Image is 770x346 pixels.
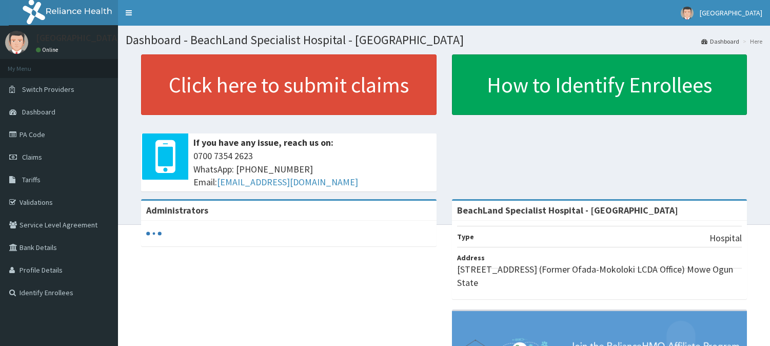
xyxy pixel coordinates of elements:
a: How to Identify Enrollees [452,54,747,115]
span: Tariffs [22,175,41,184]
img: User Image [681,7,694,20]
span: [GEOGRAPHIC_DATA] [700,8,762,17]
a: Click here to submit claims [141,54,437,115]
h1: Dashboard - BeachLand Specialist Hospital - [GEOGRAPHIC_DATA] [126,33,762,47]
b: If you have any issue, reach us on: [193,137,333,148]
p: [STREET_ADDRESS] (Former Ofada-Mokoloki LCDA Office) Mowe Ogun State [457,263,742,289]
li: Here [740,37,762,46]
span: Dashboard [22,107,55,117]
b: Administrators [146,204,208,216]
span: 0700 7354 2623 WhatsApp: [PHONE_NUMBER] Email: [193,149,431,189]
span: Claims [22,152,42,162]
img: User Image [5,31,28,54]
svg: audio-loading [146,226,162,241]
a: Dashboard [701,37,739,46]
a: Online [36,46,61,53]
p: [GEOGRAPHIC_DATA] [36,33,121,43]
span: Switch Providers [22,85,74,94]
b: Type [457,232,474,241]
p: Hospital [709,232,742,245]
a: [EMAIL_ADDRESS][DOMAIN_NAME] [217,176,358,188]
b: Address [457,253,485,262]
strong: BeachLand Specialist Hospital - [GEOGRAPHIC_DATA] [457,204,678,216]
